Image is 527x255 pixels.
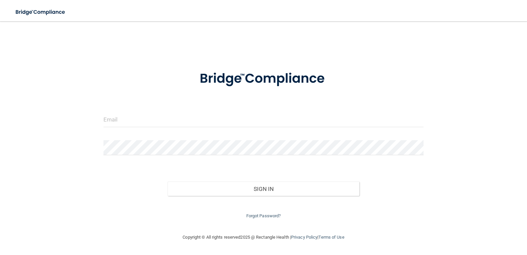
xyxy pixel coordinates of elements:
div: Copyright © All rights reserved 2025 @ Rectangle Health | | [142,227,385,248]
a: Forgot Password? [246,213,281,218]
input: Email [103,112,424,127]
a: Terms of Use [318,235,344,240]
a: Privacy Policy [291,235,317,240]
img: bridge_compliance_login_screen.278c3ca4.svg [10,5,71,19]
img: bridge_compliance_login_screen.278c3ca4.svg [186,61,341,96]
button: Sign In [168,182,360,196]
